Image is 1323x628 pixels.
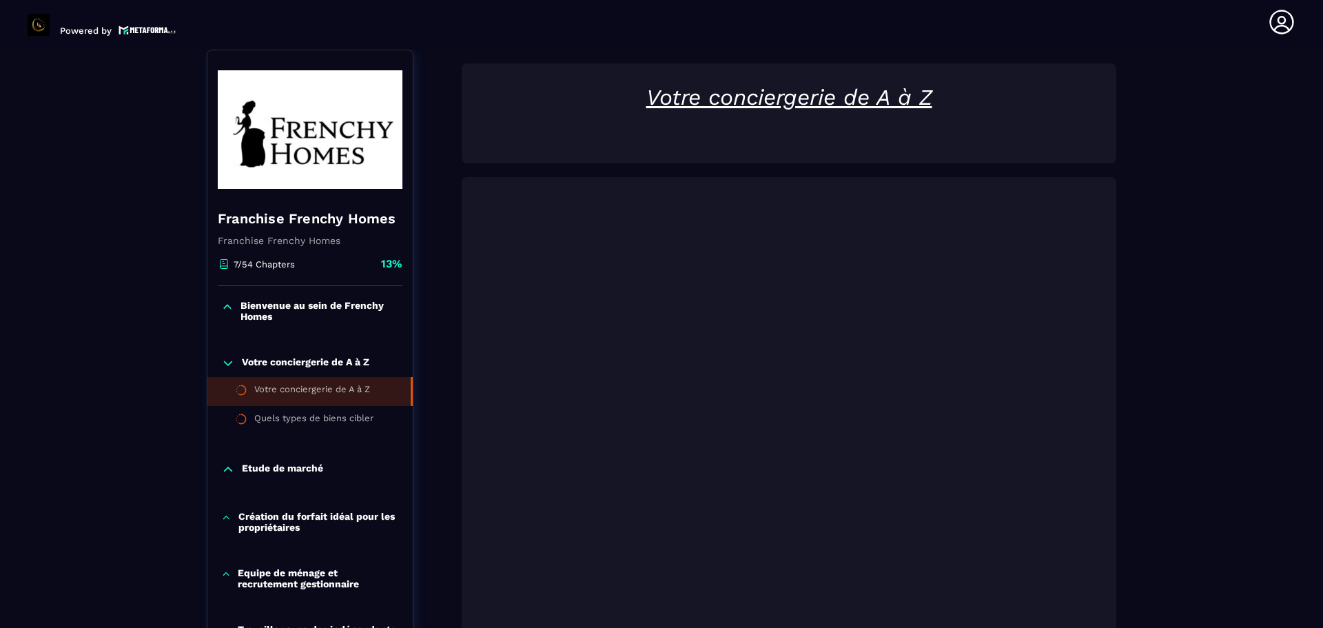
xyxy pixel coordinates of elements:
img: banner [218,61,402,199]
div: Quels types de biens cibler [254,413,373,428]
div: Votre conciergerie de A à Z [254,384,370,399]
p: Bienvenue au sein de Frenchy Homes [240,300,399,322]
p: 13% [381,256,402,272]
p: Etude de marché [242,463,323,476]
u: Votre conciergerie de A à Z [646,84,932,110]
h4: Franchise Frenchy Homes [218,209,402,228]
p: 7/54 Chapters [234,259,295,270]
img: logo [119,24,176,36]
p: Votre conciergerie de A à Z [242,356,369,370]
p: Franchise Frenchy Homes [218,235,402,246]
img: logo-branding [28,14,50,36]
p: Powered by [60,26,112,36]
p: Equipe de ménage et recrutement gestionnaire [238,567,399,589]
p: Création du forfait idéal pour les propriétaires [238,511,399,533]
